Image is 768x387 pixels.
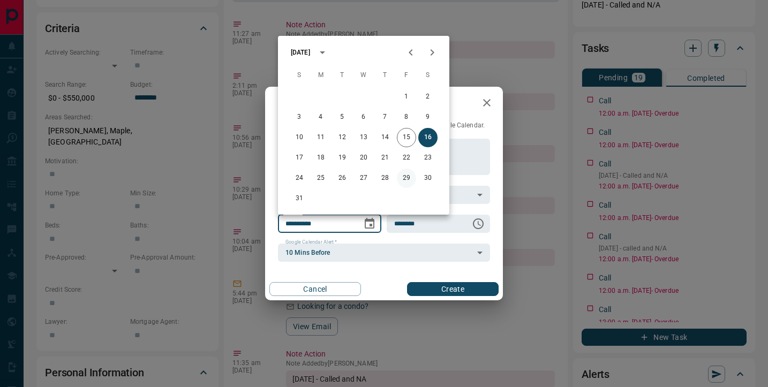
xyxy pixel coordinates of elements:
[333,65,352,86] span: Tuesday
[269,282,361,296] button: Cancel
[290,108,309,127] button: 3
[397,128,416,147] button: 15
[285,210,299,217] label: Date
[418,169,438,188] button: 30
[418,128,438,147] button: 16
[290,128,309,147] button: 10
[354,108,373,127] button: 6
[291,48,310,57] div: [DATE]
[265,87,338,121] h2: New Task
[285,239,337,246] label: Google Calendar Alert
[290,148,309,168] button: 17
[418,65,438,86] span: Saturday
[375,148,395,168] button: 21
[278,244,490,262] div: 10 Mins Before
[290,189,309,208] button: 31
[375,108,395,127] button: 7
[468,213,489,234] button: Choose time, selected time is 6:00 AM
[311,108,330,127] button: 4
[375,169,395,188] button: 28
[397,65,416,86] span: Friday
[400,42,421,63] button: Previous month
[397,169,416,188] button: 29
[418,148,438,168] button: 23
[397,87,416,107] button: 1
[397,148,416,168] button: 22
[311,169,330,188] button: 25
[394,210,408,217] label: Time
[407,282,499,296] button: Create
[397,108,416,127] button: 8
[354,169,373,188] button: 27
[290,65,309,86] span: Sunday
[375,128,395,147] button: 14
[354,128,373,147] button: 13
[311,128,330,147] button: 11
[333,169,352,188] button: 26
[333,108,352,127] button: 5
[375,65,395,86] span: Thursday
[418,108,438,127] button: 9
[418,87,438,107] button: 2
[311,148,330,168] button: 18
[359,213,380,234] button: Choose date, selected date is Aug 16, 2025
[354,65,373,86] span: Wednesday
[333,148,352,168] button: 19
[311,65,330,86] span: Monday
[290,169,309,188] button: 24
[354,148,373,168] button: 20
[333,128,352,147] button: 12
[421,42,443,63] button: Next month
[313,43,332,62] button: calendar view is open, switch to year view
